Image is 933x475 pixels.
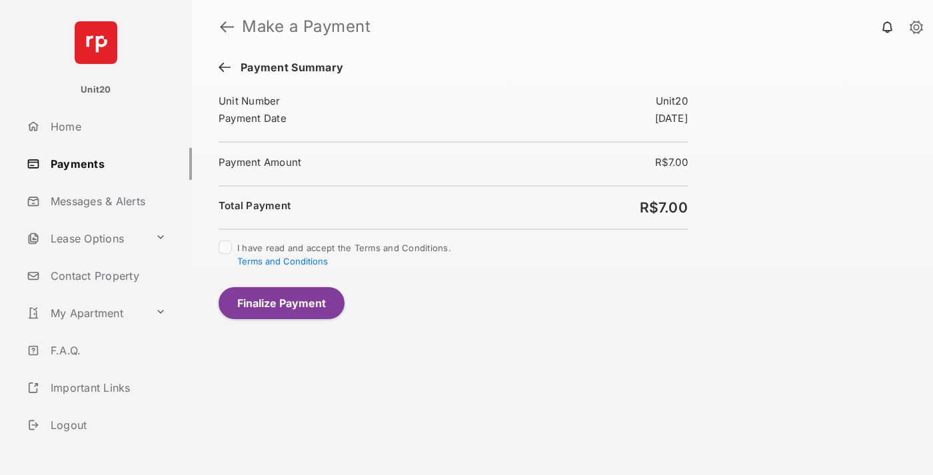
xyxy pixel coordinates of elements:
[21,334,192,366] a: F.A.Q.
[21,260,192,292] a: Contact Property
[21,111,192,143] a: Home
[21,148,192,180] a: Payments
[242,19,371,35] strong: Make a Payment
[21,297,150,329] a: My Apartment
[21,372,171,404] a: Important Links
[237,242,451,266] span: I have read and accept the Terms and Conditions.
[21,223,150,254] a: Lease Options
[75,21,117,64] img: svg+xml;base64,PHN2ZyB4bWxucz0iaHR0cDovL3d3dy53My5vcmcvMjAwMC9zdmciIHdpZHRoPSI2NCIgaGVpZ2h0PSI2NC...
[234,61,343,76] span: Payment Summary
[81,83,111,97] p: Unit20
[21,409,192,441] a: Logout
[237,256,328,266] button: I have read and accept the Terms and Conditions.
[21,185,192,217] a: Messages & Alerts
[219,287,345,319] button: Finalize Payment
